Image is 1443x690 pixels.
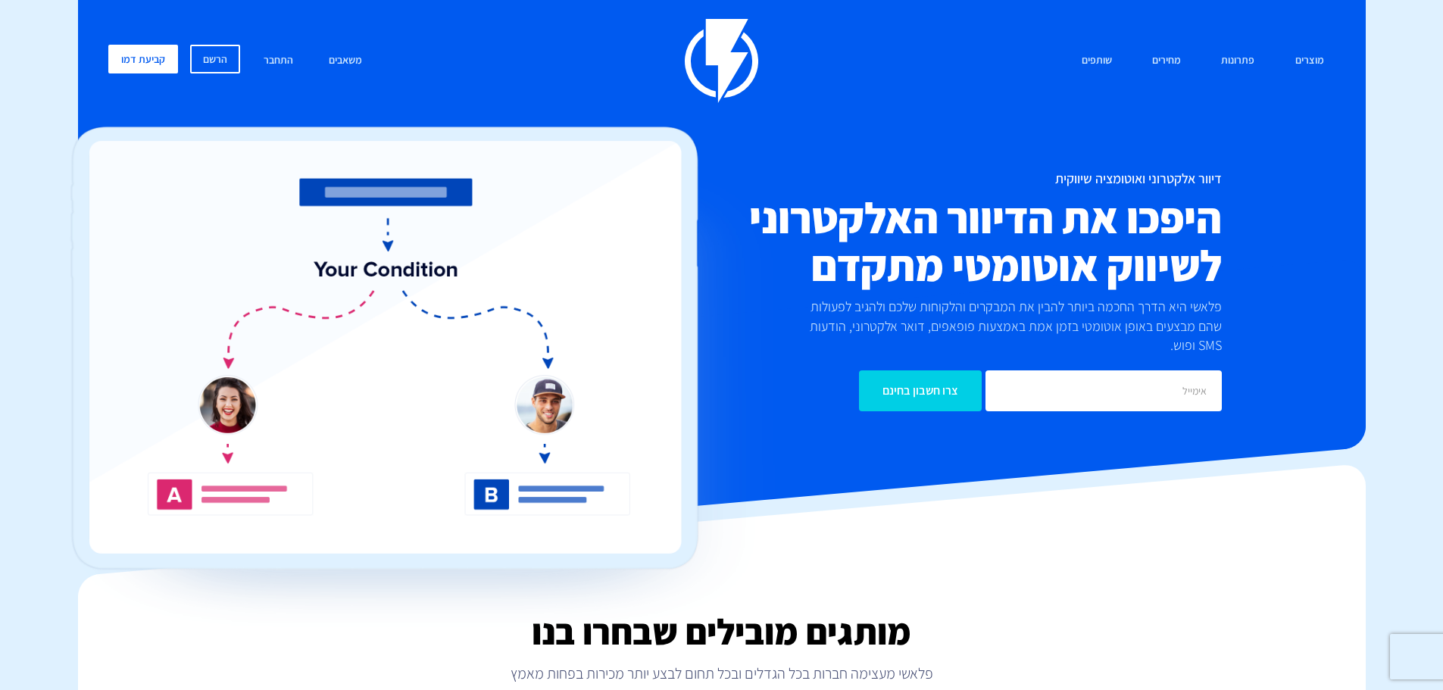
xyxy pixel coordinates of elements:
h1: דיוור אלקטרוני ואוטומציה שיווקית [631,171,1222,186]
a: הרשם [190,45,240,73]
h2: מותגים מובילים שבחרו בנו [78,612,1366,651]
a: פתרונות [1210,45,1266,77]
a: משאבים [317,45,373,77]
a: קביעת דמו [108,45,178,73]
a: מוצרים [1284,45,1335,77]
input: אימייל [985,370,1222,411]
a: התחבר [252,45,305,77]
p: פלאשי מעצימה חברות בכל הגדלים ובכל תחום לבצע יותר מכירות בפחות מאמץ [78,663,1366,684]
a: שותפים [1070,45,1123,77]
p: פלאשי היא הדרך החכמה ביותר להבין את המבקרים והלקוחות שלכם ולהגיב לפעולות שהם מבצעים באופן אוטומטי... [784,297,1222,355]
input: צרו חשבון בחינם [859,370,982,411]
h2: היפכו את הדיוור האלקטרוני לשיווק אוטומטי מתקדם [631,194,1222,289]
a: מחירים [1141,45,1192,77]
